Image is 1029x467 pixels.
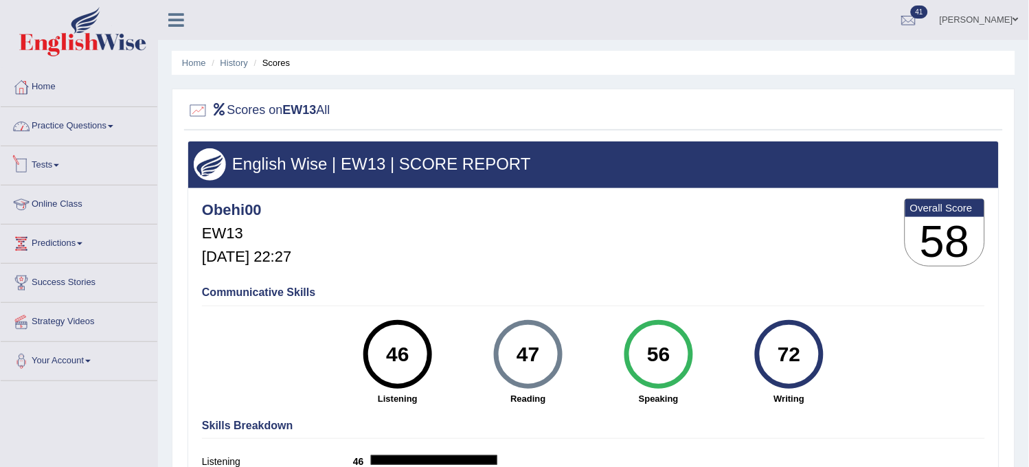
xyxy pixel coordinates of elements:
h4: Communicative Skills [202,286,985,299]
strong: Reading [470,392,587,405]
h5: [DATE] 22:27 [202,249,291,265]
h5: EW13 [202,225,291,242]
a: Predictions [1,225,157,259]
h3: 58 [905,217,984,266]
a: Tests [1,146,157,181]
a: Home [1,68,157,102]
span: 41 [911,5,928,19]
a: Success Stories [1,264,157,298]
h4: Skills Breakdown [202,420,985,432]
h4: Obehi00 [202,202,291,218]
strong: Listening [339,392,456,405]
a: Home [182,58,206,68]
div: 47 [503,326,553,383]
a: History [220,58,248,68]
a: Strategy Videos [1,303,157,337]
a: Your Account [1,342,157,376]
div: 56 [633,326,683,383]
li: Scores [251,56,291,69]
b: Overall Score [910,202,980,214]
h2: Scores on All [188,100,330,121]
strong: Speaking [600,392,717,405]
a: Practice Questions [1,107,157,141]
img: wings.png [194,148,226,181]
a: Online Class [1,185,157,220]
h3: English Wise | EW13 | SCORE REPORT [194,155,993,173]
div: 72 [764,326,814,383]
div: 46 [372,326,422,383]
b: EW13 [283,103,317,117]
strong: Writing [731,392,848,405]
b: 46 [353,456,371,467]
